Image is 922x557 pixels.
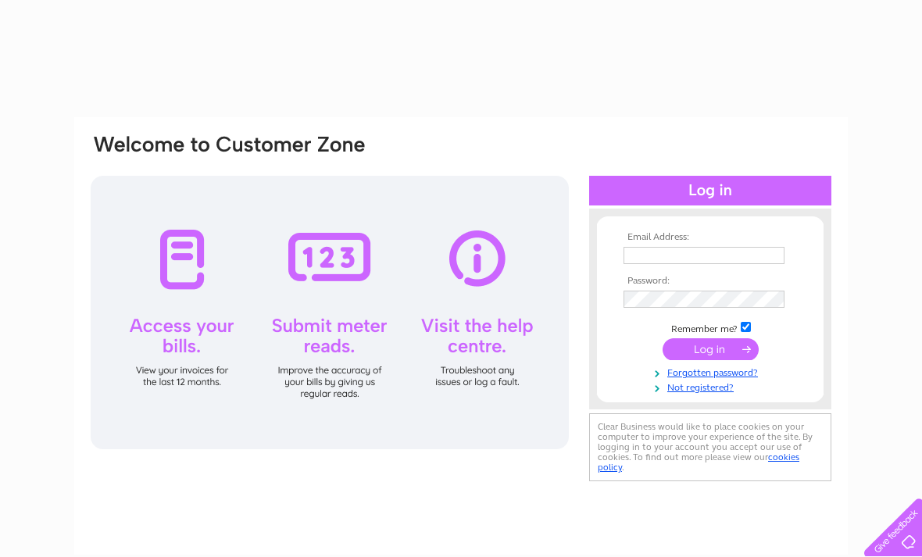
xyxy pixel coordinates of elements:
th: Email Address: [620,232,801,243]
a: cookies policy [598,452,799,473]
div: Clear Business would like to place cookies on your computer to improve your experience of the sit... [589,413,831,481]
td: Remember me? [620,320,801,335]
th: Password: [620,276,801,287]
input: Submit [663,338,759,360]
a: Not registered? [624,379,801,394]
a: Forgotten password? [624,364,801,379]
